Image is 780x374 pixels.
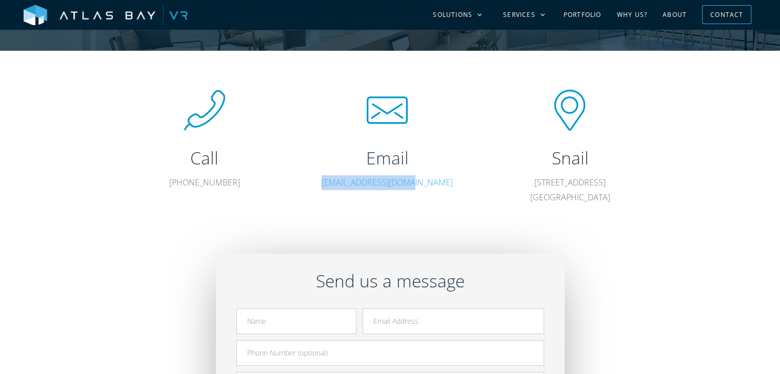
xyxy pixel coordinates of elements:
input: Email Address [363,308,544,334]
a: Contact [702,5,751,24]
input: Name [236,308,356,334]
img: Atlas Bay VR Logo [24,5,188,26]
a: [EMAIL_ADDRESS][DOMAIN_NAME] [322,177,453,188]
h2: Email [318,146,456,170]
input: Phone Number (optional) [236,340,544,366]
h2: Send us a message [236,269,544,293]
p: [STREET_ADDRESS] [GEOGRAPHIC_DATA] [501,175,639,205]
div: Contact [710,7,743,23]
div: Services [503,10,535,19]
h2: Snail [501,146,639,170]
p: [PHONE_NUMBER] [135,175,274,190]
h2: Call [135,146,274,170]
div: Solutions [433,10,472,19]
